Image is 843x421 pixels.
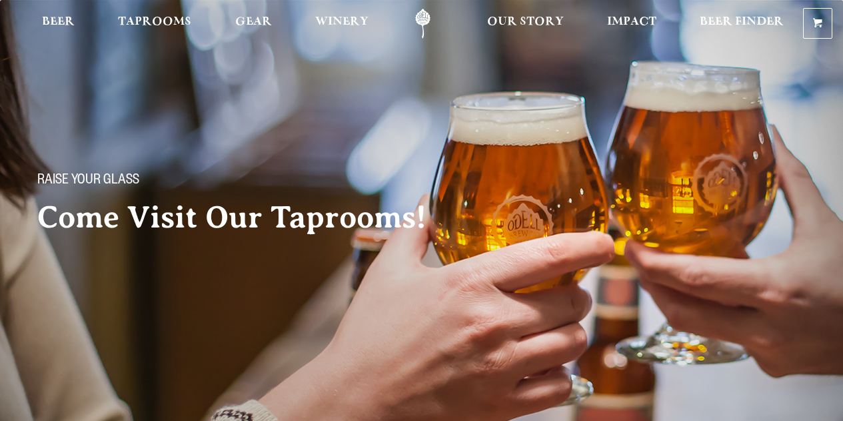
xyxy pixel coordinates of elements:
[235,17,272,27] span: Gear
[607,17,656,27] span: Impact
[315,17,369,27] span: Winery
[42,17,75,27] span: Beer
[598,9,665,39] a: Impact
[33,9,83,39] a: Beer
[691,9,792,39] a: Beer Finder
[227,9,281,39] a: Gear
[307,9,377,39] a: Winery
[487,17,564,27] span: Our Story
[37,201,453,234] h2: Come Visit Our Taprooms!
[700,17,784,27] span: Beer Finder
[118,17,191,27] span: Taprooms
[37,173,139,190] span: Raise your glass
[398,9,448,39] a: Odell Home
[478,9,572,39] a: Our Story
[109,9,200,39] a: Taprooms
